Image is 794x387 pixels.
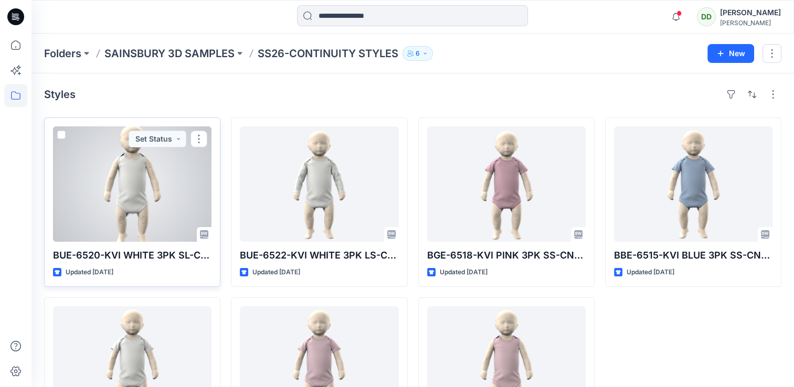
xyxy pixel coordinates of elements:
[440,267,488,278] p: Updated [DATE]
[427,248,586,263] p: BGE-6518-KVI PINK 3PK SS-CNTY PINK 3PK SS BODYSUITS
[44,88,76,101] h4: Styles
[416,48,420,59] p: 6
[697,7,716,26] div: DD
[627,267,674,278] p: Updated [DATE]
[258,46,398,61] p: SS26-CONTINUITY STYLES
[53,126,211,242] a: BUE-6520-KVI WHITE 3PK SL-CNTY WHITE KVI 3PK SL BODYSUITS
[720,19,781,27] div: [PERSON_NAME]
[53,248,211,263] p: BUE-6520-KVI WHITE 3PK SL-CNTY WHITE KVI 3PK SL BODYSUITS
[252,267,300,278] p: Updated [DATE]
[403,46,433,61] button: 6
[104,46,235,61] a: SAINSBURY 3D SAMPLES
[707,44,754,63] button: New
[427,126,586,242] a: BGE-6518-KVI PINK 3PK SS-CNTY PINK 3PK SS BODYSUITS
[240,126,398,242] a: BUE-6522-KVI WHITE 3PK LS-CNTY WHITE KVI 3PK LS BODYSUITS
[614,248,772,263] p: BBE-6515-KVI BLUE 3PK SS-CNTY BLUE 3PK SS BODYSUITS
[240,248,398,263] p: BUE-6522-KVI WHITE 3PK LS-CNTY WHITE KVI 3PK LS BODYSUITS
[66,267,113,278] p: Updated [DATE]
[720,6,781,19] div: [PERSON_NAME]
[614,126,772,242] a: BBE-6515-KVI BLUE 3PK SS-CNTY BLUE 3PK SS BODYSUITS
[44,46,81,61] a: Folders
